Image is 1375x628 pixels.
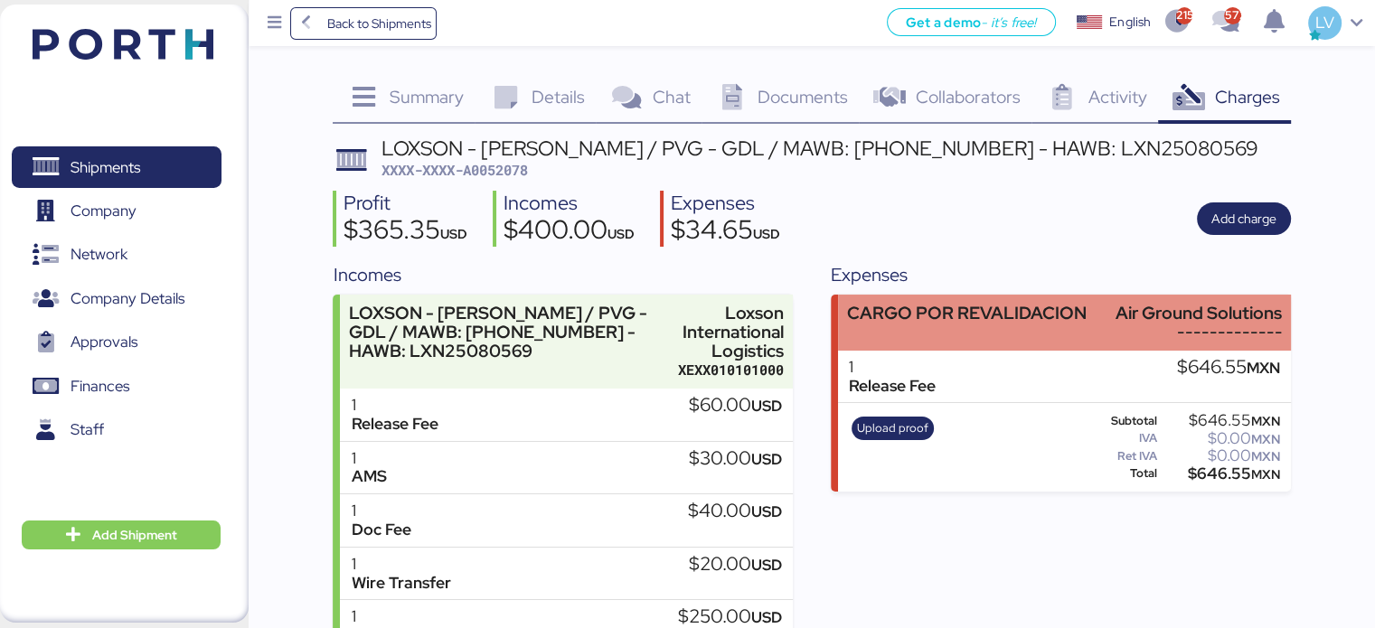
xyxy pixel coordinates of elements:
[351,415,438,434] div: Release Fee
[92,524,177,546] span: Add Shipment
[333,261,792,288] div: Incomes
[689,555,782,575] div: $20.00
[1085,450,1158,463] div: Ret IVA
[326,13,430,34] span: Back to Shipments
[678,304,784,361] div: Loxson International Logistics
[1109,13,1151,32] div: English
[12,322,221,363] a: Approvals
[351,520,410,539] div: Doc Fee
[916,85,1021,108] span: Collaborators
[440,225,467,242] span: USD
[831,261,1290,288] div: Expenses
[290,7,438,40] a: Back to Shipments
[351,467,386,486] div: AMS
[532,85,585,108] span: Details
[751,396,782,416] span: USD
[1085,415,1158,427] div: Subtotal
[849,358,936,377] div: 1
[351,449,386,468] div: 1
[758,85,848,108] span: Documents
[351,607,478,626] div: 1
[12,366,221,408] a: Finances
[857,418,928,438] span: Upload proof
[381,161,528,179] span: XXXX-XXXX-A0052078
[344,191,467,217] div: Profit
[351,555,450,574] div: 1
[71,329,137,355] span: Approvals
[1251,413,1280,429] span: MXN
[678,361,784,380] div: XEXX010101000
[22,520,221,549] button: Add Shipment
[381,138,1258,158] div: LOXSON - [PERSON_NAME] / PVG - GDL / MAWB: [PHONE_NUMBER] - HAWB: LXN25080569
[1161,467,1280,481] div: $646.55
[1251,448,1280,464] span: MXN
[751,555,782,575] span: USD
[71,373,129,399] span: Finances
[671,217,780,248] div: $34.65
[1088,85,1147,108] span: Activity
[351,501,410,520] div: 1
[1214,85,1279,108] span: Charges
[852,417,935,440] button: Upload proof
[12,191,221,232] a: Company
[12,278,221,320] a: Company Details
[351,574,450,593] div: Wire Transfer
[607,225,635,242] span: USD
[1116,323,1282,342] div: -------------
[751,607,782,627] span: USD
[1211,208,1276,230] span: Add charge
[849,377,936,396] div: Release Fee
[1161,414,1280,427] div: $646.55
[689,396,782,416] div: $60.00
[12,234,221,276] a: Network
[1161,449,1280,463] div: $0.00
[751,501,782,521] span: USD
[349,304,670,361] div: LOXSON - [PERSON_NAME] / PVG - GDL / MAWB: [PHONE_NUMBER] - HAWB: LXN25080569
[678,607,782,627] div: $250.00
[390,85,464,108] span: Summary
[504,217,635,248] div: $400.00
[71,198,137,224] span: Company
[71,241,127,267] span: Network
[1085,432,1158,445] div: IVA
[1161,432,1280,445] div: $0.00
[753,225,780,242] span: USD
[1085,467,1158,480] div: Total
[1197,202,1291,235] button: Add charge
[847,304,1087,323] div: CARGO POR REVALIDACION
[71,417,104,443] span: Staff
[688,501,782,521] div: $40.00
[12,409,221,451] a: Staff
[71,286,184,312] span: Company Details
[1251,466,1280,483] span: MXN
[751,449,782,469] span: USD
[1116,304,1282,323] div: Air Ground Solutions
[12,146,221,188] a: Shipments
[671,191,780,217] div: Expenses
[1251,431,1280,447] span: MXN
[689,449,782,469] div: $30.00
[1315,11,1333,34] span: LV
[1247,358,1280,378] span: MXN
[71,155,140,181] span: Shipments
[259,8,290,39] button: Menu
[351,396,438,415] div: 1
[1177,358,1280,378] div: $646.55
[652,85,690,108] span: Chat
[344,217,467,248] div: $365.35
[504,191,635,217] div: Incomes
